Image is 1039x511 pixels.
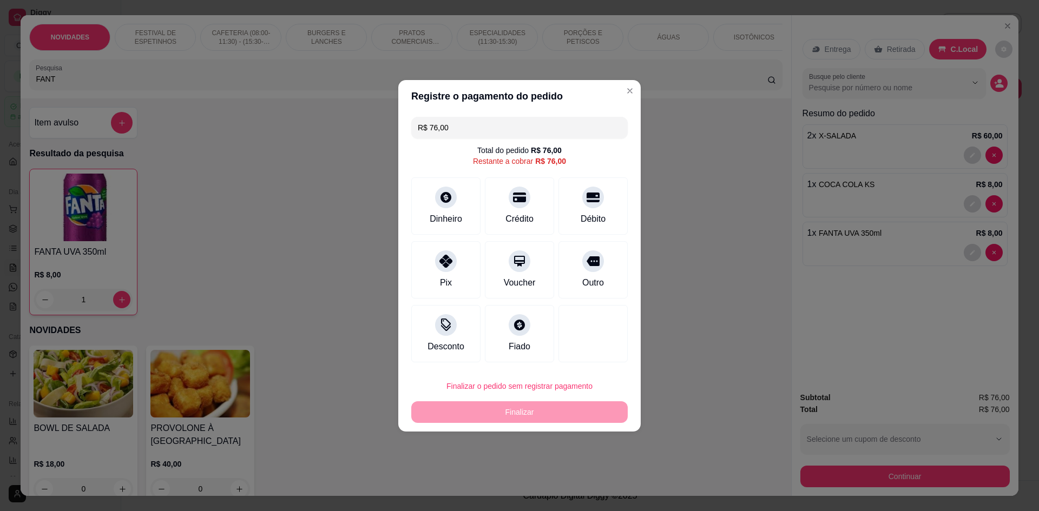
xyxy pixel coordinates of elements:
[581,213,606,225] div: Débito
[509,340,530,353] div: Fiado
[505,213,534,225] div: Crédito
[418,117,621,138] input: Ex.: hambúrguer de cordeiro
[440,276,452,289] div: Pix
[430,213,462,225] div: Dinheiro
[428,340,464,353] div: Desconto
[473,156,566,167] div: Restante a cobrar
[504,276,536,289] div: Voucher
[535,156,566,167] div: R$ 76,00
[411,375,628,397] button: Finalizar o pedido sem registrar pagamento
[621,82,639,99] button: Close
[582,276,604,289] div: Outro
[531,145,562,156] div: R$ 76,00
[477,145,562,156] div: Total do pedido
[398,80,641,112] header: Registre o pagamento do pedido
